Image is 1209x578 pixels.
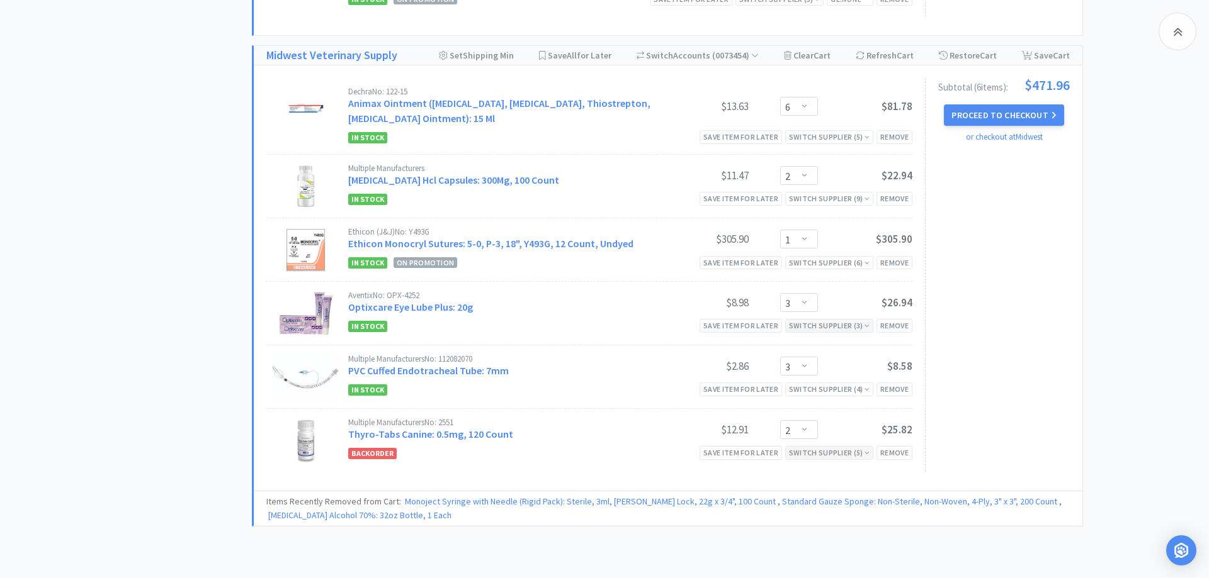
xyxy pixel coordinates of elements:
span: $471.96 [1025,78,1070,92]
div: Save item for later [700,446,782,459]
div: Accounts [637,46,759,65]
span: $8.58 [887,359,912,373]
div: Subtotal ( 6 item s ): [938,78,1070,92]
a: [MEDICAL_DATA] Alcohol 70%: 32oz Bottle, 1 Each [268,509,451,521]
div: Remove [877,382,912,396]
span: $26.94 [882,296,912,309]
span: Cart [980,50,997,61]
button: Proceed to Checkout [944,104,1064,126]
div: Save item for later [700,319,782,332]
div: Switch Supplier ( 5 ) [789,447,870,459]
div: Remove [877,319,912,332]
span: Save for Later [548,50,611,61]
div: Dechra No: 122-15 [348,87,654,96]
div: Switch Supplier ( 9 ) [789,192,870,204]
span: $25.82 [882,423,912,436]
span: In Stock [348,132,387,143]
img: 9b72f6df5e1d4e679cf589c7b14ce518_126055.jpeg [272,355,340,399]
span: ( 0073454 ) [710,50,759,61]
div: $12.91 [654,422,749,437]
img: 714bb623d71e4f6b8e97d3204b3095bd_120263.jpeg [284,87,328,131]
span: Cart [814,50,831,61]
span: All [567,50,577,61]
a: PVC Cuffed Endotracheal Tube: 7mm [348,364,509,377]
a: [MEDICAL_DATA] Hcl Capsules: 300Mg, 100 Count [348,174,559,186]
span: , [403,496,780,507]
div: Clear [784,46,831,65]
a: Optixcare Eye Lube Plus: 20g [348,301,473,313]
div: Save [1022,46,1070,65]
span: In Stock [348,321,387,332]
div: Ethicon (J&J) No: Y493G [348,228,654,236]
span: On Promotion [394,257,457,268]
a: Standard Gauze Sponge: Non-Sterile, Non-Woven, 4-Ply, 3" x 3", 200 Count [782,496,1057,507]
span: In Stock [348,384,387,396]
div: Multiple Manufacturers No: 2551 [348,418,654,426]
div: $2.86 [654,358,749,374]
div: Save item for later [700,256,782,269]
div: Remove [877,446,912,459]
div: Restore [939,46,997,65]
span: In Stock [348,194,387,205]
div: $13.63 [654,99,749,114]
div: $8.98 [654,295,749,310]
div: Remove [877,192,912,205]
a: Animax Ointment ([MEDICAL_DATA], [MEDICAL_DATA], Thiostrepton, [MEDICAL_DATA] Ointment): 15 Ml [348,97,650,125]
div: Switch Supplier ( 6 ) [789,257,870,269]
img: 3d7f58256f484208b50d7841801b0ef6_396273.png [289,164,323,208]
div: Switch Supplier ( 4 ) [789,383,870,395]
div: Remove [877,256,912,269]
a: Monoject Syringe with Needle (Rigid Pack): Sterile, 3ml, [PERSON_NAME] Lock, 22g x 3/4", 100 Count [405,496,776,507]
div: Save item for later [700,130,782,143]
span: Backorder [348,448,397,459]
div: Refresh [856,46,914,65]
div: $305.90 [654,231,749,247]
div: Switch Supplier ( 5 ) [789,131,870,143]
span: Set [450,50,463,61]
a: or checkout at Midwest [966,131,1043,142]
span: $22.94 [882,169,912,182]
img: 84bf8b64de1240289f5543ff81c55e17_123605.jpeg [286,228,325,272]
div: Aventix No: OPX-4252 [348,291,654,299]
a: Thyro-Tabs Canine: 0.5mg, 120 Count [348,428,513,440]
img: dc9bd64cd489451d9f9254645b770b6c_231421.jpeg [278,291,332,335]
div: Items Recently Removed from Cart: [254,491,1082,526]
span: Cart [1053,50,1070,61]
span: Switch [646,50,673,61]
span: Cart [897,50,914,61]
span: In Stock [348,257,387,269]
div: Remove [877,130,912,143]
span: $305.90 [876,232,912,246]
img: e99b7f7966af4a328a75421ffec311af_121240.jpeg [284,418,328,462]
div: Switch Supplier ( 3 ) [789,320,870,331]
div: Save item for later [700,192,782,205]
a: Midwest Veterinary Supply [266,47,397,65]
span: $81.78 [882,99,912,113]
div: Multiple Manufacturers No: 112082070 [348,355,654,363]
a: Ethicon Monocryl Sutures: 5-0, P-3, 18", Y493G, 12 Count, Undyed [348,237,633,250]
div: Save item for later [700,382,782,396]
div: Open Intercom Messenger [1166,535,1196,565]
div: Shipping Min [439,46,514,65]
div: Multiple Manufacturers [348,164,654,172]
div: $11.47 [654,168,749,183]
span: , [780,496,1062,507]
